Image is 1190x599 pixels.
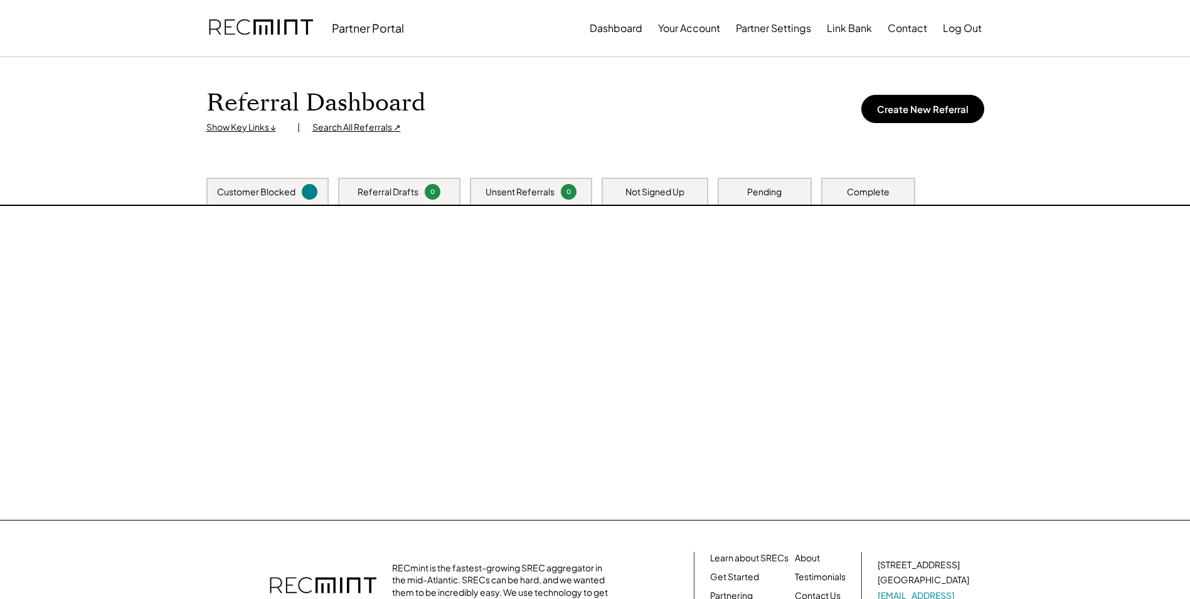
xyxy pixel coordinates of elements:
[427,187,438,197] div: 0
[206,121,285,134] div: Show Key Links ↓
[658,16,720,41] button: Your Account
[827,16,872,41] button: Link Bank
[943,16,982,41] button: Log Out
[563,187,575,197] div: 0
[736,16,811,41] button: Partner Settings
[590,16,642,41] button: Dashboard
[847,186,890,198] div: Complete
[332,21,404,35] div: Partner Portal
[710,552,789,564] a: Learn about SRECs
[795,552,820,564] a: About
[625,186,684,198] div: Not Signed Up
[358,186,418,198] div: Referral Drafts
[888,16,927,41] button: Contact
[795,571,846,583] a: Testimonials
[206,89,425,118] h1: Referral Dashboard
[878,559,960,571] div: [STREET_ADDRESS]
[217,186,295,198] div: Customer Blocked
[297,121,300,134] div: |
[878,574,969,586] div: [GEOGRAPHIC_DATA]
[861,95,984,123] button: Create New Referral
[486,186,555,198] div: Unsent Referrals
[209,7,313,50] img: recmint-logotype%403x.png
[710,571,759,583] a: Get Started
[312,121,401,134] div: Search All Referrals ↗
[747,186,782,198] div: Pending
